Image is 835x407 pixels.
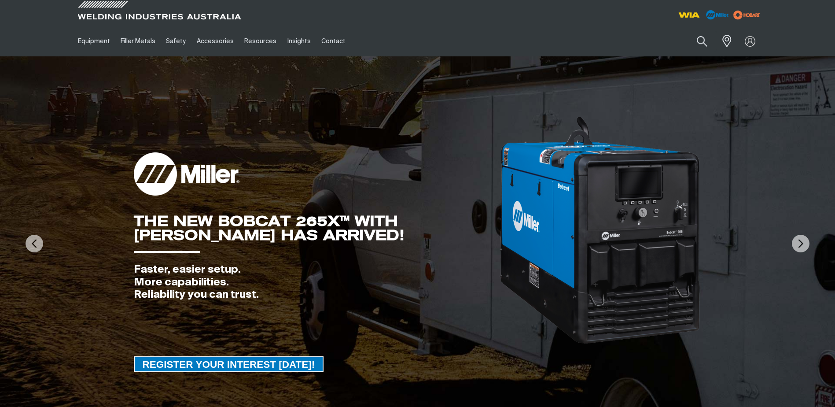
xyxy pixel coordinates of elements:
div: Faster, easier setup. More capabilities. Reliability you can trust. [134,263,499,301]
a: Contact [316,26,351,56]
button: Search products [687,31,717,52]
a: REGISTER YOUR INTEREST TODAY! [134,356,324,372]
img: PrevArrow [26,235,43,252]
a: Safety [161,26,191,56]
input: Product name or item number... [676,31,717,52]
img: NextArrow [792,235,809,252]
a: Equipment [73,26,115,56]
a: Accessories [191,26,239,56]
nav: Main [73,26,590,56]
div: THE NEW BOBCAT 265X™ WITH [PERSON_NAME] HAS ARRIVED! [134,214,499,242]
span: REGISTER YOUR INTEREST [DATE]! [135,356,323,372]
img: miller [731,8,763,22]
a: Resources [239,26,282,56]
a: Insights [282,26,316,56]
a: Filler Metals [115,26,161,56]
